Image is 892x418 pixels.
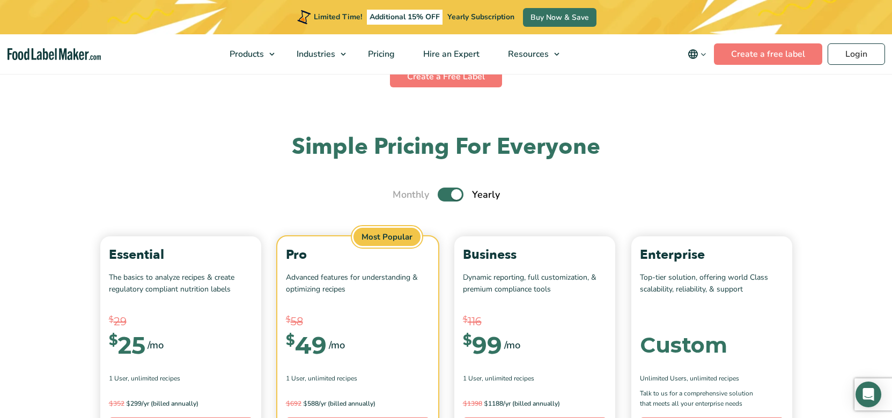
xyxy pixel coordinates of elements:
[109,374,128,383] span: 1 User
[109,398,253,409] p: 299/yr (billed annually)
[286,313,291,326] span: $
[640,272,784,308] p: Top-tier solution, offering world Class scalability, reliability, & support
[283,34,351,74] a: Industries
[367,10,443,25] span: Additional 15% OFF
[286,333,295,347] span: $
[126,399,130,407] span: $
[286,374,305,383] span: 1 User
[494,34,565,74] a: Resources
[687,374,739,383] span: , Unlimited Recipes
[148,338,164,353] span: /mo
[393,188,429,202] span: Monthly
[286,399,290,407] span: $
[314,12,362,22] span: Limited Time!
[128,374,180,383] span: , Unlimited Recipes
[390,66,502,87] a: Create a Free Label
[420,48,481,60] span: Hire an Expert
[463,398,607,409] p: 1188/yr (billed annually)
[463,374,482,383] span: 1 User
[640,334,727,356] div: Custom
[286,398,430,409] p: 588/yr (billed annually)
[523,8,596,27] a: Buy Now & Save
[303,399,307,407] span: $
[109,313,114,326] span: $
[352,226,422,248] span: Most Popular
[447,12,514,22] span: Yearly Subscription
[286,333,327,357] div: 49
[463,333,502,357] div: 99
[109,399,124,408] del: 352
[95,132,798,162] h2: Simple Pricing For Everyone
[640,389,763,409] p: Talk to us for a comprehensive solution that meets all your enterprise needs
[856,382,881,407] div: Open Intercom Messenger
[305,374,357,383] span: , Unlimited Recipes
[286,245,430,265] p: Pro
[484,399,488,407] span: $
[640,245,784,265] p: Enterprise
[286,399,301,408] del: 692
[365,48,396,60] span: Pricing
[463,399,467,407] span: $
[109,272,253,308] p: The basics to analyze recipes & create regulatory compliant nutrition labels
[828,43,885,65] a: Login
[714,43,822,65] a: Create a free label
[463,272,607,308] p: Dynamic reporting, full customization, & premium compliance tools
[109,333,145,357] div: 25
[505,48,550,60] span: Resources
[109,399,113,407] span: $
[109,245,253,265] p: Essential
[438,188,463,201] label: Toggle
[109,333,118,347] span: $
[293,48,336,60] span: Industries
[472,188,500,202] span: Yearly
[463,399,482,408] del: 1398
[216,34,280,74] a: Products
[468,313,482,330] span: 116
[329,338,345,353] span: /mo
[409,34,491,74] a: Hire an Expert
[640,374,687,383] span: Unlimited Users
[354,34,407,74] a: Pricing
[226,48,265,60] span: Products
[114,313,127,330] span: 29
[463,245,607,265] p: Business
[291,313,303,330] span: 58
[286,272,430,308] p: Advanced features for understanding & optimizing recipes
[482,374,534,383] span: , Unlimited Recipes
[463,333,472,347] span: $
[504,338,520,353] span: /mo
[463,313,468,326] span: $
